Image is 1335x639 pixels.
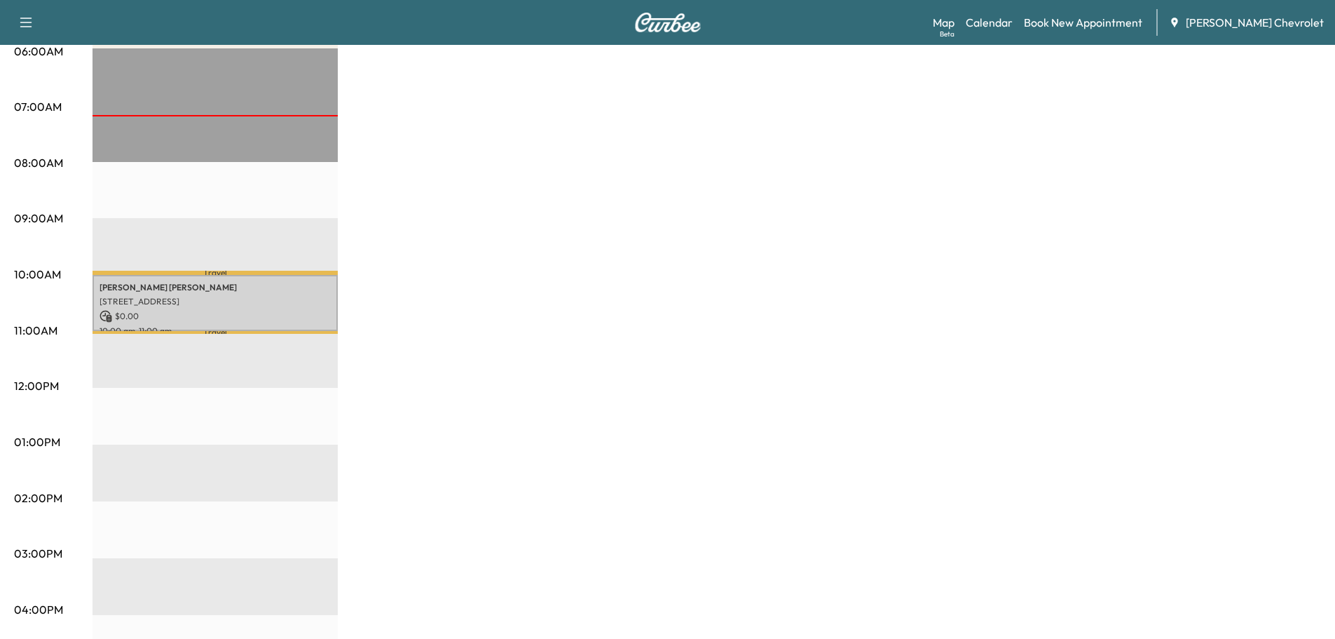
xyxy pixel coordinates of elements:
p: 12:00PM [14,377,59,394]
p: 11:00AM [14,322,57,339]
p: $ 0.00 [100,310,331,323]
p: Travel [93,331,338,334]
p: Travel [93,271,338,274]
img: Curbee Logo [634,13,701,32]
a: Book New Appointment [1024,14,1142,31]
p: 01:00PM [14,433,60,450]
a: MapBeta [933,14,954,31]
p: [STREET_ADDRESS] [100,296,331,307]
div: Beta [940,29,954,39]
p: 08:00AM [14,154,63,171]
p: [PERSON_NAME] [PERSON_NAME] [100,282,331,293]
p: 10:00AM [14,266,61,283]
p: 09:00AM [14,210,63,227]
a: Calendar [966,14,1013,31]
p: 06:00AM [14,43,63,60]
p: 03:00PM [14,545,62,562]
p: 10:00 am - 11:00 am [100,325,331,337]
p: 07:00AM [14,98,62,115]
span: [PERSON_NAME] Chevrolet [1186,14,1324,31]
p: 04:00PM [14,601,63,618]
p: 02:00PM [14,490,62,506]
